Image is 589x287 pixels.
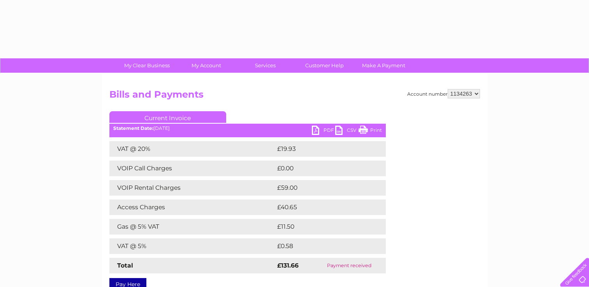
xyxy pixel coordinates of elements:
[335,126,359,137] a: CSV
[275,219,369,234] td: £11.50
[113,125,153,131] b: Statement Date:
[233,58,297,73] a: Services
[109,126,386,131] div: [DATE]
[352,58,416,73] a: Make A Payment
[312,126,335,137] a: PDF
[275,141,369,157] td: £19.93
[109,141,275,157] td: VAT @ 20%
[109,199,275,215] td: Access Charges
[109,111,226,123] a: Current Invoice
[313,258,385,273] td: Payment received
[109,180,275,196] td: VOIP Rental Charges
[115,58,179,73] a: My Clear Business
[292,58,357,73] a: Customer Help
[109,89,480,104] h2: Bills and Payments
[109,238,275,254] td: VAT @ 5%
[275,238,367,254] td: £0.58
[109,161,275,176] td: VOIP Call Charges
[109,219,275,234] td: Gas @ 5% VAT
[277,262,299,269] strong: £131.66
[275,161,368,176] td: £0.00
[407,89,480,98] div: Account number
[117,262,133,269] strong: Total
[275,180,371,196] td: £59.00
[275,199,370,215] td: £40.65
[174,58,238,73] a: My Account
[359,126,382,137] a: Print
